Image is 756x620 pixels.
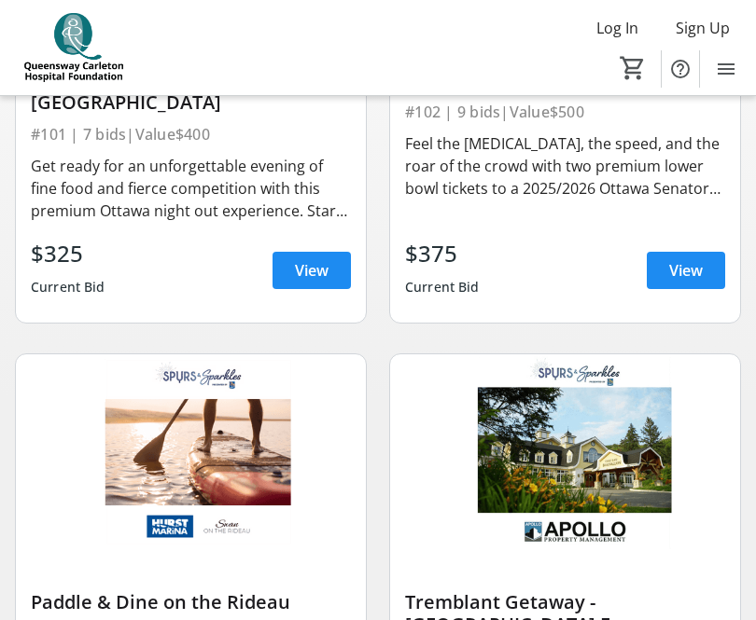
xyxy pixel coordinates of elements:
[405,99,725,125] div: #102 | 9 bids | Value $500
[16,354,366,551] img: Paddle & Dine on the Rideau
[31,155,351,222] div: Get ready for an unforgettable evening of fine food and fierce competition with this premium Otta...
[273,252,351,289] a: View
[661,13,745,43] button: Sign Up
[669,259,703,282] span: View
[676,17,730,39] span: Sign Up
[390,354,740,551] img: Tremblant Getaway - Chateau Beauvallon Escape
[31,591,351,613] div: Paddle & Dine on the Rideau
[405,270,480,304] div: Current Bid
[596,17,638,39] span: Log In
[405,132,725,200] div: Feel the [MEDICAL_DATA], the speed, and the roar of the crowd with two premium lower bowl tickets...
[31,237,105,270] div: $325
[11,13,135,83] img: QCH Foundation's Logo
[616,51,650,85] button: Cart
[31,121,351,147] div: #101 | 7 bids | Value $400
[581,13,653,43] button: Log In
[707,50,745,88] button: Menu
[405,237,480,270] div: $375
[295,259,329,282] span: View
[31,270,105,304] div: Current Bid
[662,50,699,88] button: Help
[647,252,725,289] a: View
